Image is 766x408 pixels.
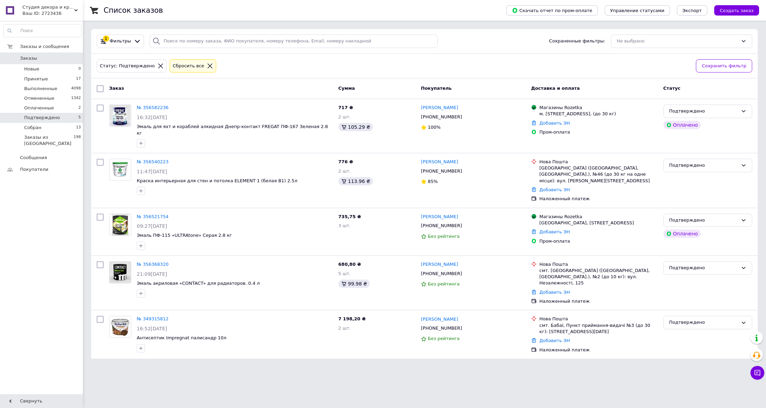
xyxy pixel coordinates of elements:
[24,105,54,111] span: Оплаченные
[137,159,169,164] a: № 356540223
[109,316,131,338] img: Фото товару
[539,290,570,295] a: Добавить ЭН
[428,336,460,341] span: Без рейтинга
[71,86,81,92] span: 4098
[669,319,738,326] div: Подтверждено
[750,366,764,380] button: Чат с покупателем
[539,105,658,111] div: Магазины Rozetka
[112,214,128,235] img: Фото товару
[720,8,754,13] span: Создать заказ
[104,6,163,14] h1: Список заказов
[338,326,351,331] span: 2 шт.
[109,105,131,127] a: Фото товару
[20,55,37,61] span: Заказы
[428,179,438,184] span: 85%
[338,168,351,174] span: 2 шт.
[109,316,131,338] a: Фото товару
[539,165,658,184] div: [GEOGRAPHIC_DATA] ([GEOGRAPHIC_DATA], [GEOGRAPHIC_DATA].), №46 (до 30 кг на одне місце): вул. [PE...
[663,121,701,129] div: Оплачено
[137,271,167,277] span: 21:09[DATE]
[110,105,131,126] img: Фото товару
[421,86,452,91] span: Покупатель
[539,214,658,220] div: Магазины Rozetka
[137,326,167,331] span: 16:52[DATE]
[137,281,260,286] a: Эмаль акриловая «CONTACT» для радиаторов. 0.4 л
[338,114,351,119] span: 2 шт.
[338,105,353,110] span: 717 ₴
[338,177,373,185] div: 113.96 ₴
[428,234,460,239] span: Без рейтинга
[74,134,81,147] span: 198
[76,125,81,131] span: 13
[20,155,47,161] span: Сообщения
[109,86,124,91] span: Заказ
[605,5,670,16] button: Управление статусами
[338,159,353,164] span: 776 ₴
[109,262,131,283] img: Фото товару
[539,120,570,126] a: Добавить ЭН
[420,113,463,122] div: [PHONE_NUMBER]
[669,217,738,224] div: Подтверждено
[137,223,167,229] span: 09:27[DATE]
[22,10,83,17] div: Ваш ID: 2723436
[171,62,205,70] div: Сбросить все
[78,66,81,72] span: 0
[663,230,701,238] div: Оплачено
[539,220,658,226] div: [GEOGRAPHIC_DATA], [STREET_ADDRESS]
[20,166,48,173] span: Покупатели
[512,7,592,13] span: Скачать отчет по пром-оплате
[420,167,463,176] div: [PHONE_NUMBER]
[78,105,81,111] span: 2
[420,324,463,333] div: [PHONE_NUMBER]
[109,214,131,236] a: Фото товару
[338,223,351,228] span: 3 шт.
[428,281,460,286] span: Без рейтинга
[338,123,373,131] div: 105.29 ₴
[24,76,48,82] span: Принятые
[137,335,227,340] a: Антисептик Impregnat палисандр 10л
[24,115,60,121] span: Подтверждено
[22,4,74,10] span: Студия декора и красок - "DECORATOR"
[137,233,232,238] a: Эмаль ПФ-115 «ULTRAtone» Серая 2.8 кг
[110,38,131,45] span: Фильтры
[420,221,463,230] div: [PHONE_NUMBER]
[78,115,81,121] span: 5
[338,262,361,267] span: 680,80 ₴
[110,159,130,181] img: Фото товару
[137,262,169,267] a: № 356368320
[76,76,81,82] span: 17
[71,95,81,101] span: 1342
[506,5,598,16] button: Скачать отчет по пром-оплате
[338,214,361,219] span: 735,75 ₴
[702,62,746,70] span: Сохранить фильтр
[539,238,658,244] div: Пром-оплата
[150,35,438,48] input: Поиск по номеру заказа, ФИО покупателя, номеру телефона, Email, номеру накладной
[707,8,759,13] a: Создать заказ
[4,25,81,37] input: Поиск
[98,62,156,70] div: Статус: Подтверждено
[137,115,167,120] span: 16:32[DATE]
[663,86,681,91] span: Статус
[714,5,759,16] button: Создать заказ
[24,86,57,92] span: Выполненные
[338,280,370,288] div: 99.98 ₴
[338,316,366,321] span: 7 198,20 ₴
[539,338,570,343] a: Добавить ЭН
[137,124,328,136] a: Эмаль для яхт и кораблей алкидная Днепр-контакт FREGAT ПФ-167 Зеленая 2.8 кг
[539,268,658,286] div: смт. [GEOGRAPHIC_DATA] ([GEOGRAPHIC_DATA], [GEOGRAPHIC_DATA].), №2 (до 10 кг): вул. Незалежності,...
[338,86,355,91] span: Сумма
[137,178,297,183] a: Краска интерьерная для стен и потолка ELEMENT 1 (белая В1) 2.5л
[109,261,131,283] a: Фото товару
[539,298,658,304] div: Наложенный платеж
[539,196,658,202] div: Наложенный платеж
[109,159,131,181] a: Фото товару
[539,261,658,268] div: Нова Пошта
[428,125,441,130] span: 100%
[20,43,69,50] span: Заказы и сообщения
[137,214,169,219] a: № 356521754
[137,105,169,110] a: № 356582236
